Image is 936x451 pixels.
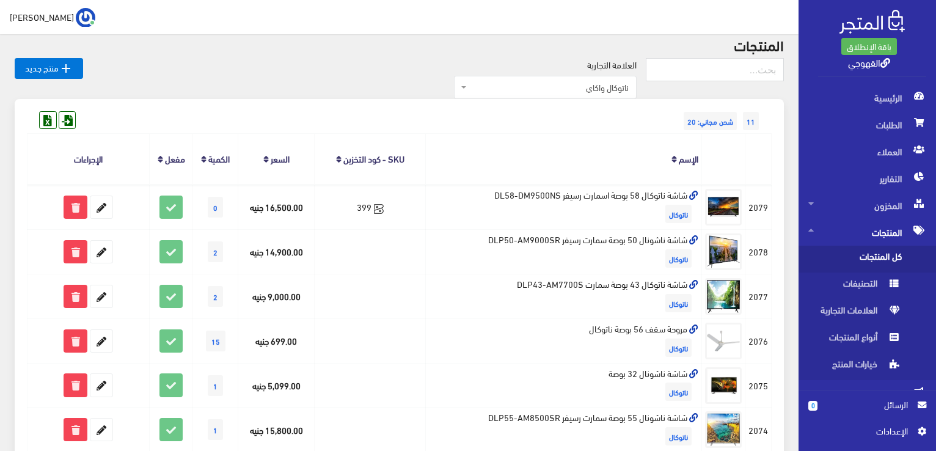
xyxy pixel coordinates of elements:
[665,383,692,401] span: ناتوكال
[745,363,772,408] td: 2075
[745,230,772,274] td: 2078
[238,363,315,408] td: 5,099.00 جنيه
[679,150,698,167] a: الإسم
[426,185,702,229] td: شاشة ناتوكال 58 بوصة اسمارت رسيفر DL58-DM9500NS
[208,419,223,440] span: 1
[799,246,936,273] a: كل المنتجات
[208,375,223,396] span: 1
[238,230,315,274] td: 14,900.00 جنيه
[808,111,926,138] span: الطلبات
[827,398,908,411] span: الرسائل
[15,58,83,79] a: منتج جديد
[705,278,742,315] img: shash-natokal-43-bos-smart-dlp43-am7700s.jpg
[799,219,936,246] a: المنتجات
[799,84,936,111] a: الرئيسية
[799,299,936,326] a: العلامات التجارية
[206,331,225,351] span: 15
[808,84,926,111] span: الرئيسية
[426,318,702,363] td: مروحة سقف 56 بوصة ناتوكال
[665,294,692,312] span: ناتوكال
[665,249,692,268] span: ناتوكال
[208,197,223,218] span: 0
[165,150,185,167] a: مفعل
[848,53,890,71] a: القهوجي
[799,353,936,380] a: خيارات المنتج
[808,326,901,353] span: أنواع المنتجات
[839,10,905,34] img: .
[665,205,692,223] span: ناتوكال
[469,81,629,94] span: ناتوكال واكاي
[684,112,737,130] span: شحن مجاني: 20
[454,76,637,99] span: ناتوكال واكاي
[799,192,936,219] a: المخزون
[208,150,230,167] a: الكمية
[10,9,74,24] span: [PERSON_NAME]
[27,134,150,185] th: الإجراءات
[808,401,817,411] span: 0
[818,424,907,438] span: اﻹعدادات
[705,411,742,448] img: shash-nashonal-55-bos-smart-rsyfr-dlp55-am8500sr.jpg
[271,150,290,167] a: السعر
[808,138,926,165] span: العملاء
[426,274,702,318] td: شاشة ناتوكال 43 بوصة سمارت DLP43-AM7700S
[808,192,926,219] span: المخزون
[808,353,901,380] span: خيارات المنتج
[799,273,936,299] a: التصنيفات
[745,274,772,318] td: 2077
[745,185,772,229] td: 2079
[665,339,692,357] span: ناتوكال
[10,7,95,27] a: ... [PERSON_NAME]
[238,318,315,363] td: 699.00 جنيه
[374,204,384,214] svg: Synced with Zoho Books
[808,246,901,273] span: كل المنتجات
[59,61,73,76] i: 
[426,230,702,274] td: شاشة ناشونال 50 بوصة سمارت رسيفر DLP50-AM9000SR
[808,219,926,246] span: المنتجات
[76,8,95,28] img: ...
[808,273,901,299] span: التصنيفات
[705,367,742,404] img: shash-nashonal-32-bos-dlp32-dmn4100n.png
[799,326,936,353] a: أنواع المنتجات
[426,363,702,408] td: شاشة ناشونال 32 بوصة
[808,424,926,444] a: اﻹعدادات
[343,150,404,167] a: SKU - كود التخزين
[799,138,936,165] a: العملاء
[799,165,936,192] a: التقارير
[841,38,897,55] a: باقة الإنطلاق
[745,318,772,363] td: 2076
[705,323,742,359] img: mroh-skf-56-bos-natokal.jpg
[799,111,936,138] a: الطلبات
[15,367,61,414] iframe: Drift Widget Chat Controller
[15,37,784,53] h2: المنتجات
[743,112,759,130] span: 11
[665,427,692,446] span: ناتوكال
[315,185,426,229] td: 399
[646,58,784,81] input: بحث...
[705,233,742,270] img: shash-nashonal-50-bos-smart-rsyfr-dlp50-am9000sr.jpg
[587,58,637,71] label: العلامة التجارية
[705,189,742,226] img: shash-nashonal-58-bos-asmart-rsyfr-dl58-dm9500ns.png
[208,241,223,262] span: 2
[808,165,926,192] span: التقارير
[808,299,901,326] span: العلامات التجارية
[808,380,926,407] span: التسويق
[238,274,315,318] td: 9,000.00 جنيه
[808,398,926,424] a: 0 الرسائل
[238,185,315,229] td: 16,500.00 جنيه
[208,286,223,307] span: 2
